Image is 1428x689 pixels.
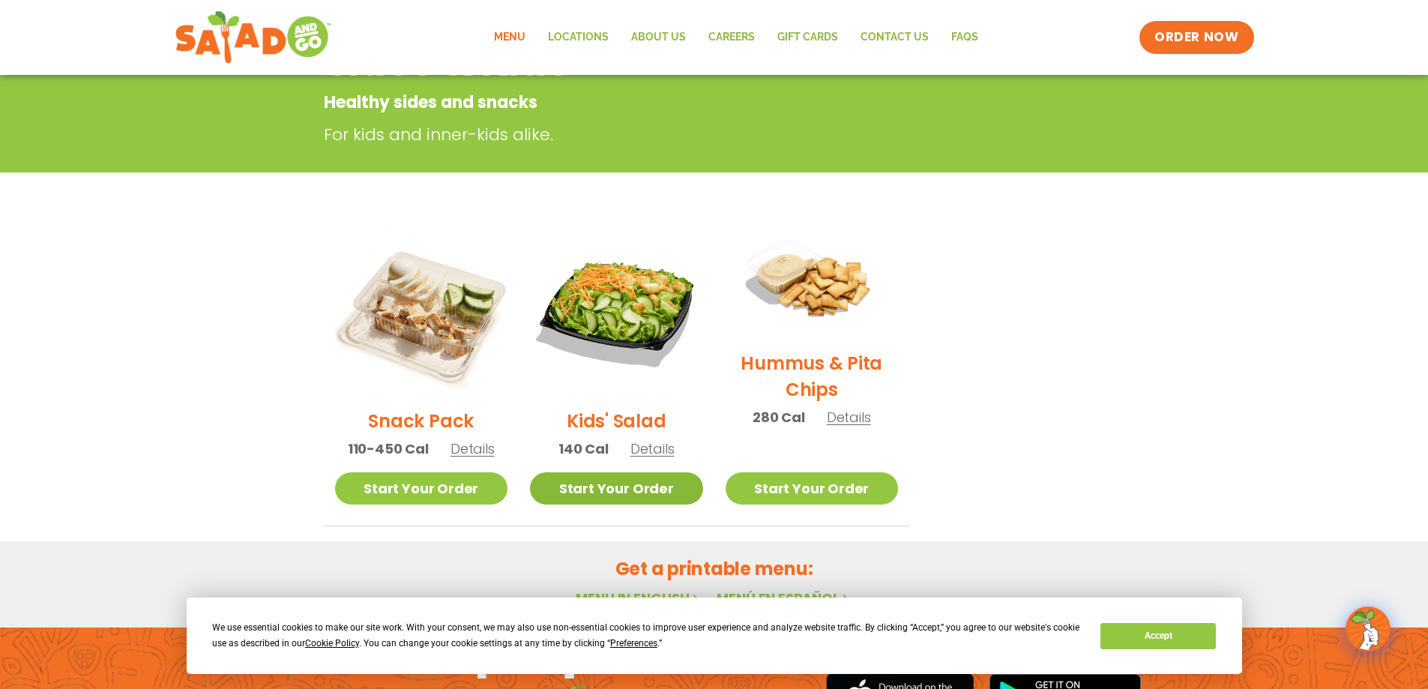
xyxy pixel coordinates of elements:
[726,472,899,505] a: Start Your Order
[766,20,849,55] a: GIFT CARDS
[324,556,1105,582] h2: Get a printable menu:
[537,20,620,55] a: Locations
[726,223,899,339] img: Product photo for Hummus & Pita Chips
[187,598,1242,674] div: Cookie Consent Prompt
[558,439,609,459] span: 140 Cal
[348,439,429,459] span: 110-450 Cal
[697,20,766,55] a: Careers
[451,439,495,458] span: Details
[368,408,474,434] h2: Snack Pack
[753,407,805,427] span: 280 Cal
[324,122,991,147] p: For kids and inner-kids alike.
[530,223,703,397] img: Product photo for Kids’ Salad
[212,620,1082,652] div: We use essential cookies to make our site work. With your consent, we may also use non-essential ...
[726,350,899,403] h2: Hummus & Pita Chips
[335,223,508,397] img: Product photo for Snack Pack
[610,638,657,649] span: Preferences
[1154,28,1238,46] span: ORDER NOW
[324,90,984,115] p: Healthy sides and snacks
[1139,21,1253,54] a: ORDER NOW
[827,408,871,427] span: Details
[630,439,675,458] span: Details
[849,20,940,55] a: Contact Us
[567,408,666,434] h2: Kids' Salad
[175,7,333,67] img: new-SAG-logo-768×292
[483,20,537,55] a: Menu
[335,472,508,505] a: Start Your Order
[1100,623,1216,649] button: Accept
[483,20,989,55] nav: Menu
[717,589,852,607] a: Menú en español
[620,20,697,55] a: About Us
[530,472,703,505] a: Start Your Order
[305,638,359,649] span: Cookie Policy
[576,589,702,607] a: Menu in English
[940,20,989,55] a: FAQs
[1347,608,1389,650] img: wpChatIcon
